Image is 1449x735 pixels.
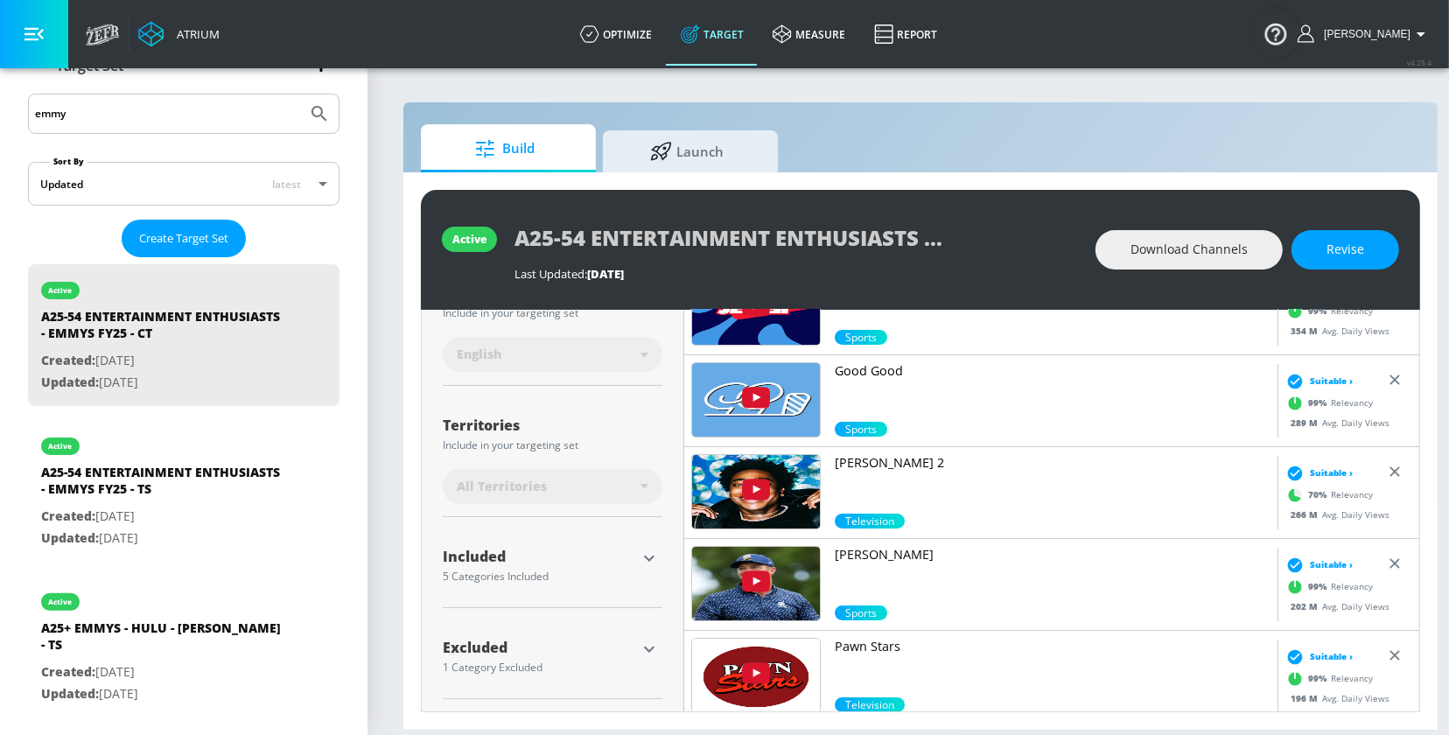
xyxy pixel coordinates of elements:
p: [DATE] [41,506,286,528]
div: Avg. Daily Views [1282,599,1389,612]
div: 1 Category Excluded [443,662,636,673]
span: Suitable › [1310,466,1353,479]
div: active [49,598,73,606]
span: latest [272,177,301,192]
div: activeA25-54 ENTERTAINMENT ENTHUSIASTS - EMMYS FY25 - CTCreated:[DATE]Updated:[DATE] [28,264,339,406]
span: Updated: [41,529,99,546]
span: Download Channels [1130,239,1248,261]
div: Suitable › [1282,464,1353,481]
p: [DATE] [41,683,286,705]
div: 5 Categories Included [443,571,636,582]
span: Updated: [41,374,99,390]
p: Good Good [835,362,1270,380]
button: Download Channels [1095,230,1283,269]
div: Avg. Daily Views [1282,324,1389,337]
div: Include in your targeting set [443,308,662,318]
span: 354 M [1291,324,1322,336]
p: [PERSON_NAME] [835,546,1270,563]
span: 196 M [1291,691,1322,703]
a: Pawn Stars [835,638,1270,697]
div: activeA25+ EMMYS - HULU - [PERSON_NAME] - TSCreated:[DATE]Updated:[DATE] [28,576,339,717]
div: Avg. Daily Views [1282,691,1389,704]
div: English [443,337,662,372]
div: active [49,286,73,295]
input: Search by name or Id [35,102,300,125]
span: 70 % [1308,488,1331,501]
div: 99.0% [835,605,887,620]
a: Report [860,3,952,66]
div: active [452,232,486,247]
span: Build [438,128,571,170]
a: Atrium [138,21,220,47]
img: UUQIUhhcmXsu6cN6n3y9-Pww [692,271,820,345]
div: Excluded [443,640,636,654]
span: Sports [835,422,887,437]
div: Relevancy [1282,389,1373,416]
span: Created: [41,663,95,680]
a: optimize [566,3,667,66]
span: Created: [41,507,95,524]
span: Television [835,514,905,528]
div: 70.0% [835,514,905,528]
a: [PERSON_NAME] 2 [835,454,1270,514]
button: Revise [1291,230,1399,269]
span: Updated: [41,685,99,702]
div: Suitable › [1282,372,1353,389]
span: Television [835,697,905,712]
div: Updated [40,177,83,192]
img: UUtx75zhisN7PtDvdzAhIjpQ [692,455,820,528]
span: Created: [41,352,95,368]
img: UUCxF55adGXOscJ3L8qdKnrQ [692,547,820,620]
div: Last Updated: [514,266,1078,282]
span: 289 M [1291,416,1322,428]
span: Suitable › [1310,374,1353,388]
label: Sort By [50,156,87,167]
span: Sports [835,330,887,345]
a: Good Good [835,362,1270,422]
div: 99.0% [835,330,887,345]
div: Include in your targeting set [443,440,662,451]
span: 266 M [1291,507,1322,520]
span: All Territories [457,478,547,495]
button: Create Target Set [122,220,246,257]
span: 202 M [1291,599,1322,612]
div: Relevancy [1282,481,1373,507]
div: A25+ EMMYS - HULU - [PERSON_NAME] - TS [41,619,286,661]
span: 99 % [1308,580,1331,593]
div: Relevancy [1282,297,1373,324]
div: activeA25-54 ENTERTAINMENT ENTHUSIASTS - EMMYS FY25 - TSCreated:[DATE]Updated:[DATE] [28,420,339,562]
a: Target [667,3,759,66]
div: 99.0% [835,422,887,437]
span: 99 % [1308,304,1331,318]
span: 99 % [1308,672,1331,685]
img: UUmyjVwYZbp5YPYTUyeopO2g [692,639,820,712]
div: Suitable › [1282,556,1353,573]
span: English [457,346,501,363]
div: A25-54 ENTERTAINMENT ENTHUSIASTS - EMMYS FY25 - CT [41,308,286,350]
div: Avg. Daily Views [1282,507,1389,521]
div: Atrium [170,26,220,42]
div: Avg. Daily Views [1282,416,1389,429]
div: Territories [443,418,662,432]
div: active [49,442,73,451]
button: [PERSON_NAME] [1298,24,1431,45]
span: Revise [1326,239,1364,261]
p: [DATE] [41,528,286,549]
div: 99.0% [835,697,905,712]
p: [DATE] [41,372,286,394]
div: Relevancy [1282,665,1373,691]
img: UUfi-mPMOmche6WI-jkvnGXw [692,363,820,437]
button: Open Resource Center [1251,9,1300,58]
span: Launch [620,130,753,172]
p: [DATE] [41,350,286,372]
div: Relevancy [1282,573,1373,599]
span: Suitable › [1310,650,1353,663]
p: [DATE] [41,661,286,683]
div: A25-54 ENTERTAINMENT ENTHUSIASTS - EMMYS FY25 - TS [41,464,286,506]
button: Submit Search [300,94,339,133]
span: v 4.25.4 [1407,58,1431,67]
div: Included [443,549,636,563]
